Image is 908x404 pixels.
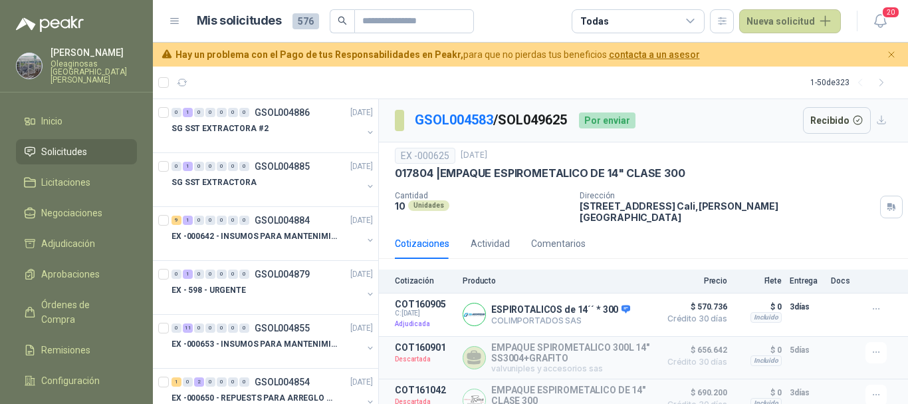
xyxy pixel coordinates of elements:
[735,276,782,286] p: Flete
[194,270,204,279] div: 0
[790,342,823,358] p: 5 días
[217,216,227,225] div: 0
[580,191,875,200] p: Dirección
[183,270,193,279] div: 1
[41,236,95,251] span: Adjudicación
[41,206,102,220] span: Negociaciones
[661,315,727,323] span: Crédito 30 días
[171,284,246,297] p: EX - 598 - URGENTE
[171,104,376,147] a: 0 1 0 0 0 0 0 GSOL004886[DATE] SG SST EXTRACTORA #2
[803,107,871,134] button: Recibido
[228,108,238,117] div: 0
[171,377,181,387] div: 1
[183,108,193,117] div: 1
[661,342,727,358] span: $ 656.642
[194,323,204,333] div: 0
[51,48,137,57] p: [PERSON_NAME]
[16,337,137,363] a: Remisiones
[205,323,215,333] div: 0
[228,377,238,387] div: 0
[171,212,376,255] a: 9 1 0 0 0 0 0 GSOL004884[DATE] EX -000642 - INSUMOS PARA MANTENIMIENTO PREVENTIVO
[194,108,204,117] div: 0
[41,373,100,388] span: Configuración
[16,231,137,256] a: Adjudicación
[16,368,137,393] a: Configuración
[580,200,875,223] p: [STREET_ADDRESS] Cali , [PERSON_NAME][GEOGRAPHIC_DATA]
[491,304,630,316] p: ESPIROTALICOS de 14´´ * 300
[16,292,137,332] a: Órdenes de Compra
[41,114,62,128] span: Inicio
[350,214,373,227] p: [DATE]
[350,160,373,173] p: [DATE]
[338,16,347,25] span: search
[171,216,181,225] div: 9
[831,276,857,286] p: Docs
[239,108,249,117] div: 0
[350,268,373,281] p: [DATE]
[175,49,463,60] b: Hay un problema con el Pago de tus Responsabilidades en Peakr,
[228,216,238,225] div: 0
[171,176,257,189] p: SG SST EXTRACTORA
[228,270,238,279] div: 0
[395,299,455,309] p: COT160905
[16,108,137,134] a: Inicio
[350,322,373,335] p: [DATE]
[255,162,310,171] p: GSOL004885
[194,377,204,387] div: 2
[205,270,215,279] div: 0
[810,72,892,93] div: 1 - 50 de 323
[217,270,227,279] div: 0
[739,9,841,33] button: Nueva solicitud
[255,377,310,387] p: GSOL004854
[217,377,227,387] div: 0
[735,342,782,358] p: $ 0
[41,144,87,159] span: Solicitudes
[491,363,653,373] p: valvuniples y accesorios sas
[750,312,782,323] div: Incluido
[395,317,455,331] p: Adjudicada
[16,262,137,287] a: Aprobaciones
[239,377,249,387] div: 0
[395,200,405,212] p: 10
[463,276,653,286] p: Producto
[463,303,485,325] img: Company Logo
[228,162,238,171] div: 0
[171,270,181,279] div: 0
[183,216,193,225] div: 1
[661,276,727,286] p: Precio
[255,323,310,333] p: GSOL004855
[205,162,215,171] div: 0
[395,309,455,317] span: C: [DATE]
[175,47,700,62] span: para que no pierdas tus beneficios
[239,216,249,225] div: 0
[395,353,455,366] p: Descartada
[205,377,215,387] div: 0
[205,216,215,225] div: 0
[255,270,310,279] p: GSOL004879
[461,149,487,162] p: [DATE]
[41,267,100,282] span: Aprobaciones
[661,385,727,401] span: $ 690.200
[51,60,137,84] p: Oleaginosas [GEOGRAPHIC_DATA][PERSON_NAME]
[531,236,586,251] div: Comentarios
[217,162,227,171] div: 0
[790,299,823,315] p: 3 días
[16,170,137,195] a: Licitaciones
[491,342,653,363] p: EMPAQUE SPIROMETALICO 300L 14" SS3004+GRAFITO
[395,236,449,251] div: Cotizaciones
[228,323,238,333] div: 0
[661,299,727,315] span: $ 570.736
[395,166,685,180] p: 017804 | EMPAQUE ESPIROMETALICO DE 14" CLASE 300
[735,385,782,401] p: $ 0
[395,191,569,200] p: Cantidad
[395,276,455,286] p: Cotización
[17,53,42,79] img: Company Logo
[239,162,249,171] div: 0
[171,230,337,243] p: EX -000642 - INSUMOS PARA MANTENIMIENTO PREVENTIVO
[171,162,181,171] div: 0
[183,377,193,387] div: 0
[750,355,782,366] div: Incluido
[395,342,455,353] p: COT160901
[171,338,337,351] p: EX -000653 - INSUMOS PARA MANTENIMIENTO A CADENAS
[868,9,892,33] button: 20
